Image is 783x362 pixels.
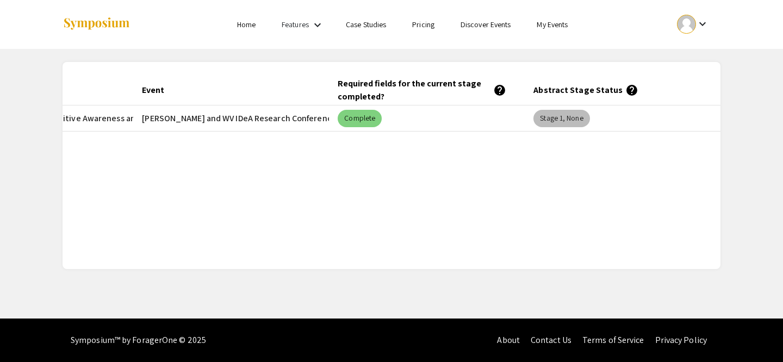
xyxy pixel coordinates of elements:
[63,17,130,32] img: Symposium by ForagerOne
[282,20,309,29] a: Features
[71,319,206,362] div: Symposium™ by ForagerOne © 2025
[696,17,709,30] mat-icon: Expand account dropdown
[461,20,511,29] a: Discover Events
[625,84,638,97] mat-icon: help
[666,12,720,36] button: Expand account dropdown
[133,105,329,132] mat-cell: [PERSON_NAME] and WV IDeA Research Conference
[338,77,506,103] div: Required fields for the current stage completed?
[338,110,382,127] mat-chip: Complete
[537,20,568,29] a: My Events
[338,77,516,103] div: Required fields for the current stage completed?help
[533,110,589,127] mat-chip: Stage 1, None
[582,334,644,346] a: Terms of Service
[237,20,256,29] a: Home
[412,20,434,29] a: Pricing
[497,334,520,346] a: About
[142,84,174,97] div: Event
[493,84,506,97] mat-icon: help
[311,18,324,32] mat-icon: Expand Features list
[346,20,386,29] a: Case Studies
[525,75,720,105] mat-header-cell: Abstract Stage Status
[655,334,707,346] a: Privacy Policy
[531,334,571,346] a: Contact Us
[142,84,164,97] div: Event
[8,313,46,354] iframe: Chat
